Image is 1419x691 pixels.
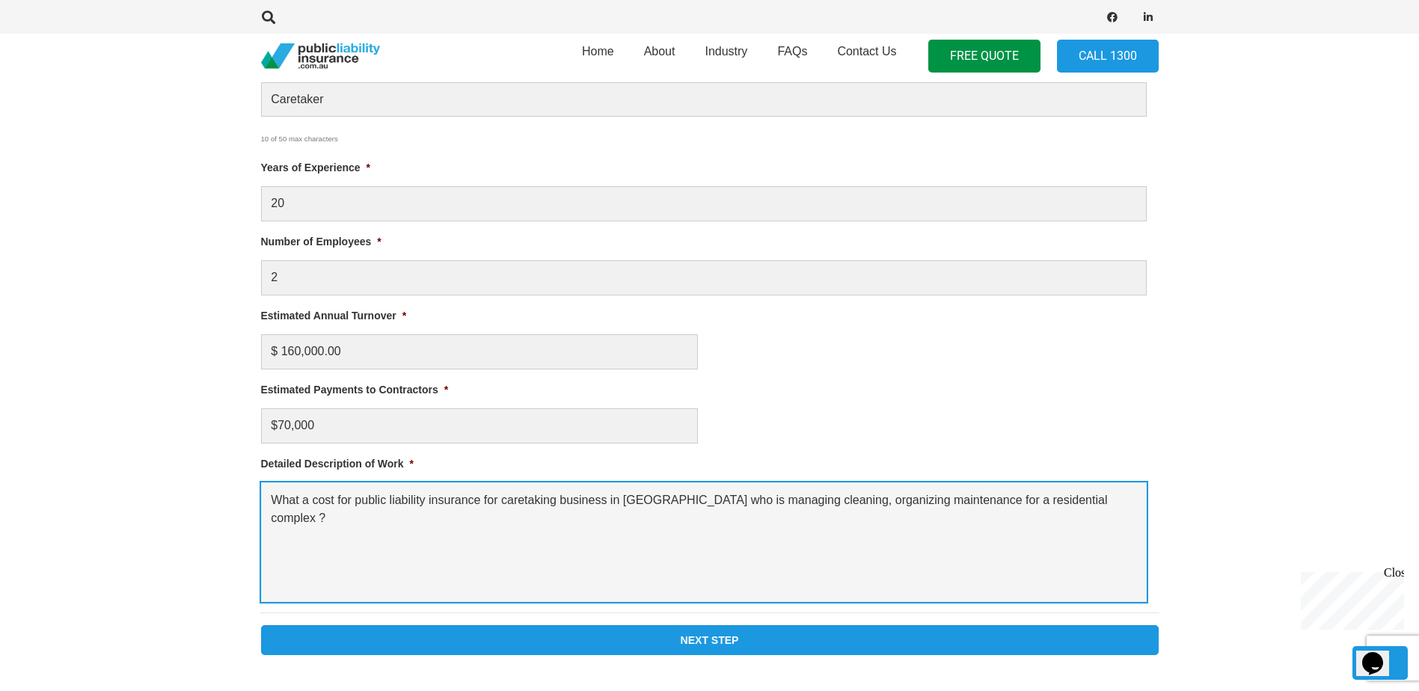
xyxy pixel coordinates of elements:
[705,45,747,58] span: Industry
[6,6,103,108] div: Chat live with an agent now!Close
[1295,566,1404,630] iframe: chat widget
[261,625,1159,655] input: Next Step
[644,45,675,58] span: About
[261,43,380,70] a: pli_logotransparent
[254,10,284,24] a: Search
[777,45,807,58] span: FAQs
[837,45,896,58] span: Contact Us
[1102,7,1123,28] a: Facebook
[261,120,1076,147] div: 10 of 50 max characters
[629,29,690,83] a: About
[567,29,629,83] a: Home
[1356,631,1404,676] iframe: chat widget
[690,29,762,83] a: Industry
[261,457,414,470] label: Detailed Description of Work
[261,161,371,174] label: Years of Experience
[1057,40,1159,73] a: Call 1300
[822,29,911,83] a: Contact Us
[582,45,614,58] span: Home
[928,40,1041,73] a: FREE QUOTE
[261,383,449,396] label: Estimated Payments to Contractors
[261,334,698,369] input: Numbers only
[261,235,381,248] label: Number of Employees
[762,29,822,83] a: FAQs
[261,309,407,322] label: Estimated Annual Turnover
[261,408,698,443] input: $
[1352,646,1408,680] a: Back to top
[1138,7,1159,28] a: LinkedIn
